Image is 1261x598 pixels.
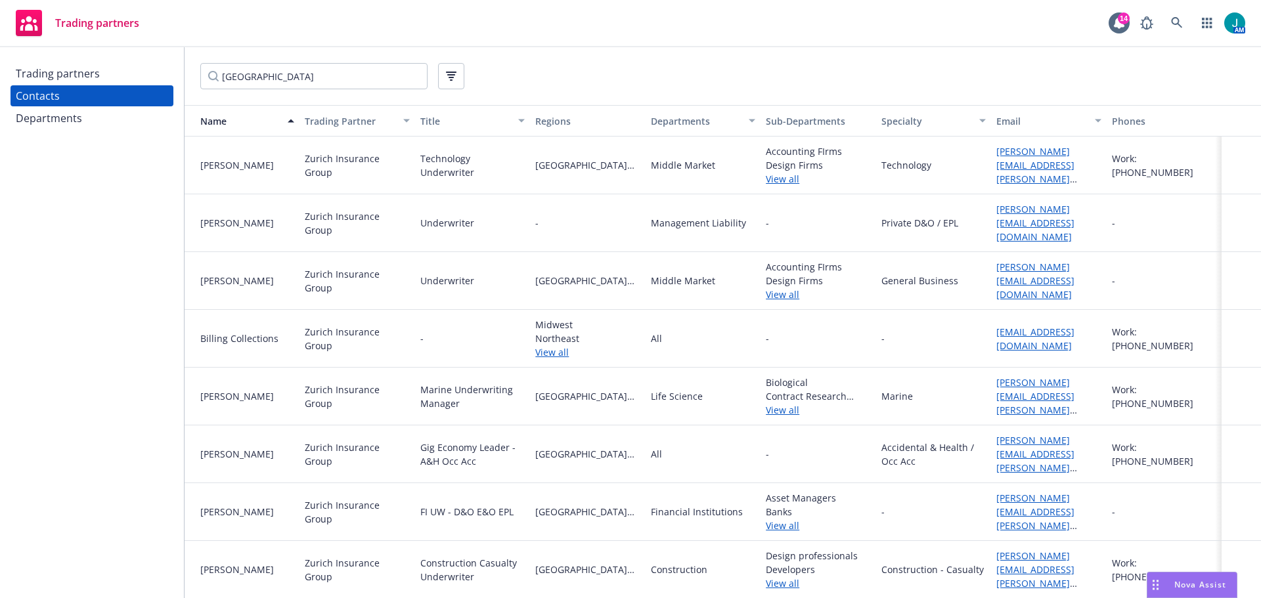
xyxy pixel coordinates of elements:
div: Middle Market [651,274,715,288]
a: Switch app [1194,10,1220,36]
button: Trading Partner [299,105,414,137]
span: Design Firms [766,158,870,172]
a: [PERSON_NAME][EMAIL_ADDRESS][PERSON_NAME][DOMAIN_NAME] [996,492,1074,545]
div: All [651,331,662,345]
a: [PERSON_NAME][EMAIL_ADDRESS][DOMAIN_NAME] [996,261,1074,301]
a: View all [766,288,870,301]
div: Construction - Casualty [881,563,984,576]
div: [PERSON_NAME] [200,447,294,461]
div: Contacts [16,85,60,106]
div: Technology Underwriter [420,152,525,179]
div: Life Science [651,389,703,403]
div: Name [190,114,280,128]
button: Sub-Departments [761,105,875,137]
a: [EMAIL_ADDRESS][DOMAIN_NAME] [996,326,1074,352]
div: Regions [535,114,640,128]
a: Search [1164,10,1190,36]
div: Departments [16,108,82,129]
a: View all [766,172,870,186]
a: View all [766,519,870,532]
div: Marine Underwriting Manager [420,383,525,410]
a: [PERSON_NAME][EMAIL_ADDRESS][DOMAIN_NAME] [996,203,1074,243]
div: Sub-Departments [766,114,870,128]
a: Trading partners [11,5,144,41]
div: Phones [1112,114,1216,128]
span: [GEOGRAPHIC_DATA][US_STATE] [535,447,640,461]
span: - [766,331,870,345]
div: Trading Partner [305,114,395,128]
span: Accounting FIrms [766,260,870,274]
div: Trading partners [16,63,100,84]
div: Billing Collections [200,331,294,345]
span: - [766,447,870,461]
div: Email [996,114,1086,128]
div: Underwriter [420,216,474,230]
a: [PERSON_NAME][EMAIL_ADDRESS][PERSON_NAME][DOMAIN_NAME] [996,145,1074,199]
span: Trading partners [55,18,139,28]
div: Accidental & Health / Occ Acc [881,440,986,468]
button: Specialty [876,105,991,137]
div: Private D&O / EPL [881,216,958,230]
span: [GEOGRAPHIC_DATA][US_STATE] [535,563,640,576]
div: Underwriter [420,274,474,288]
span: Design professionals [766,549,870,563]
button: Regions [530,105,645,137]
div: - [1112,216,1115,230]
div: FI UW - D&O E&O EPL [420,505,514,519]
div: Zurich Insurance Group [305,556,409,584]
span: Nova Assist [1174,579,1226,590]
div: [PERSON_NAME] [200,505,294,519]
div: [PERSON_NAME] [200,158,294,172]
span: Developers [766,563,870,576]
div: Construction [651,563,707,576]
a: Departments [11,108,173,129]
span: Contract Research Organizations [766,389,870,403]
span: Design Firms [766,274,870,288]
span: - [535,216,640,230]
span: Asset Managers [766,491,870,505]
div: Work: [PHONE_NUMBER] [1112,325,1216,352]
div: Work: [PHONE_NUMBER] [1112,383,1216,410]
div: - [881,331,885,345]
div: Financial Institutions [651,505,743,519]
span: Midwest [535,318,640,331]
button: Name [185,105,299,137]
div: Construction Casualty Underwriter [420,556,525,584]
div: General Business [881,274,958,288]
div: All [651,447,662,461]
div: Zurich Insurance Group [305,325,409,352]
div: - [881,505,885,519]
a: View all [535,345,640,359]
div: - [420,331,424,345]
div: Work: [PHONE_NUMBER] [1112,556,1216,584]
span: [GEOGRAPHIC_DATA][US_STATE] [535,389,640,403]
div: [PERSON_NAME] [200,274,294,288]
a: Report a Bug [1134,10,1160,36]
a: Trading partners [11,63,173,84]
div: - [1112,505,1115,519]
div: Technology [881,158,931,172]
div: - [1112,274,1115,288]
div: [PERSON_NAME] [200,216,294,230]
span: Biological [766,375,870,389]
div: Zurich Insurance Group [305,209,409,237]
div: Marine [881,389,913,403]
button: Departments [646,105,761,137]
span: [GEOGRAPHIC_DATA][US_STATE] [535,158,640,172]
span: [GEOGRAPHIC_DATA][US_STATE] [535,505,640,519]
a: View all [766,403,870,417]
div: Title [420,114,510,128]
span: [GEOGRAPHIC_DATA][US_STATE] [535,274,640,288]
div: Departments [651,114,741,128]
div: Specialty [881,114,971,128]
span: Accounting FIrms [766,144,870,158]
a: View all [766,576,870,590]
div: Middle Market [651,158,715,172]
div: [PERSON_NAME] [200,389,294,403]
button: Email [991,105,1106,137]
a: [PERSON_NAME][EMAIL_ADDRESS][PERSON_NAME][DOMAIN_NAME] [996,376,1074,430]
div: Zurich Insurance Group [305,152,409,179]
a: [PERSON_NAME][EMAIL_ADDRESS][PERSON_NAME][DOMAIN_NAME] [996,434,1074,488]
div: Zurich Insurance Group [305,267,409,295]
div: Management Liability [651,216,746,230]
